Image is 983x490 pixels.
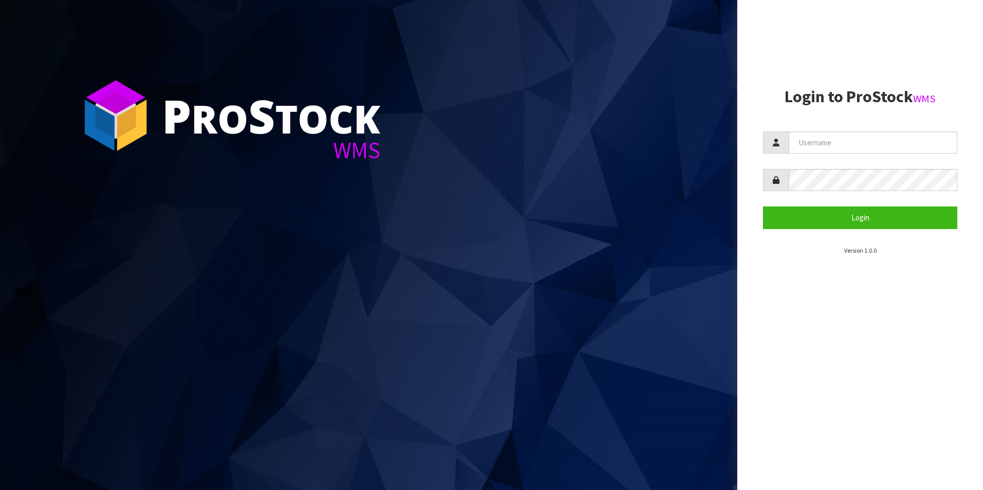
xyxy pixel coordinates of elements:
[763,88,957,106] h2: Login to ProStock
[248,84,275,147] span: S
[77,77,154,154] img: ProStock Cube
[913,92,936,105] small: WMS
[763,206,957,229] button: Login
[162,139,380,162] div: WMS
[789,131,957,154] input: Username
[844,247,877,254] small: Version 1.0.0
[162,92,380,139] div: ro tock
[162,84,191,147] span: P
